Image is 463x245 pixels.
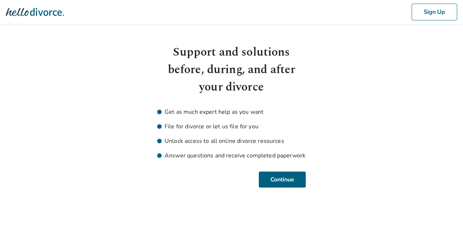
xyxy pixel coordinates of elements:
[157,122,306,131] li: File for divorce or let us file for you
[157,137,306,145] li: Unlock access to all online divorce resources
[157,151,306,160] li: Answer questions and receive completed paperwork
[6,5,64,19] img: Hello Divorce Logo
[412,4,457,20] button: Sign Up
[157,108,306,116] li: Get as much expert help as you want
[259,172,306,188] button: Continue
[157,44,306,96] h1: Support and solutions before, during, and after your divorce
